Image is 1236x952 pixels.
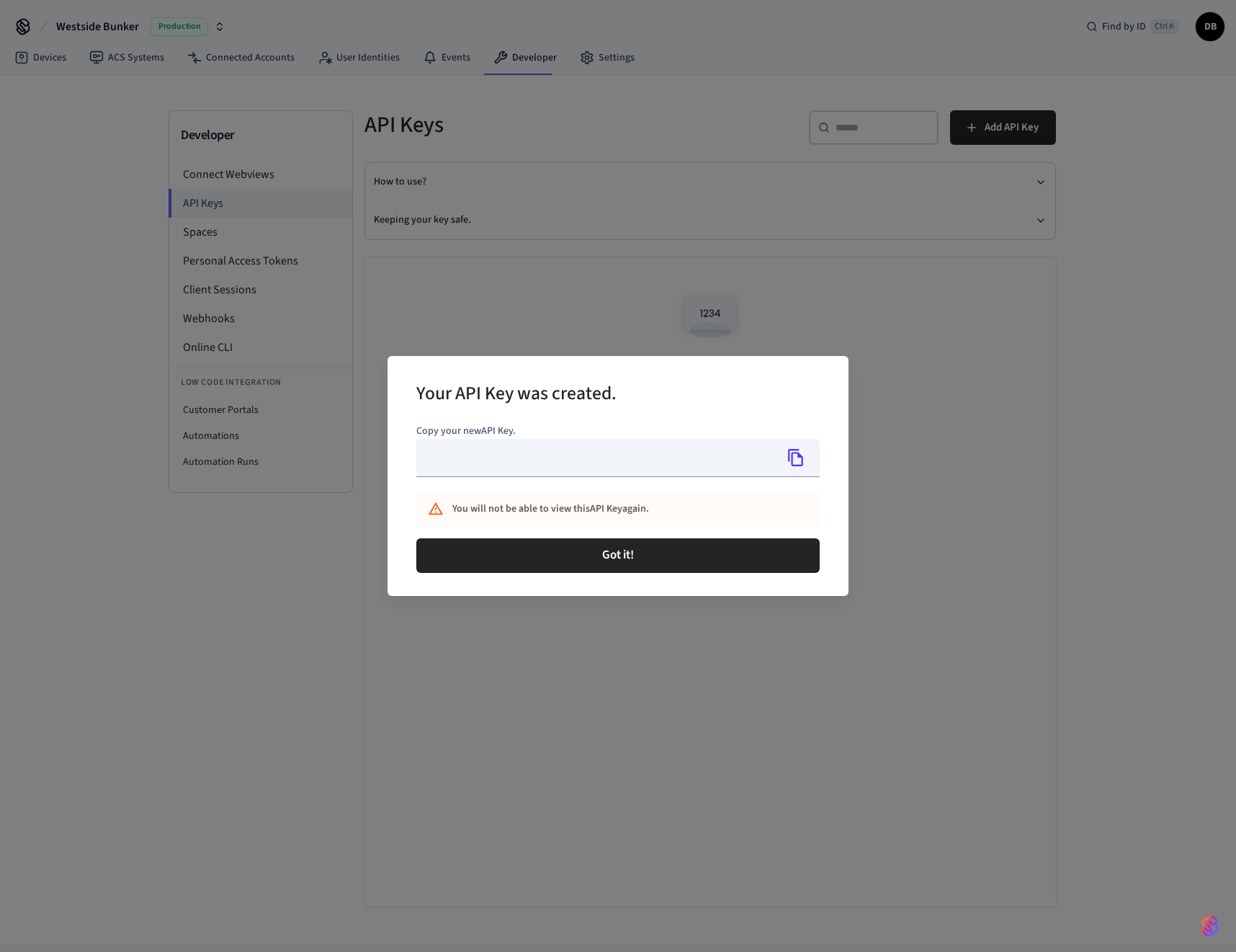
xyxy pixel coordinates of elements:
h2: Your API Key was created. [416,373,617,417]
div: You will not be able to view this API Key again. [452,496,756,522]
button: Got it! [416,538,820,573]
p: Copy your new API Key . [416,424,820,439]
img: SeamLogoGradient.69752ec5.svg [1201,915,1219,938]
button: Copy [781,442,811,473]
